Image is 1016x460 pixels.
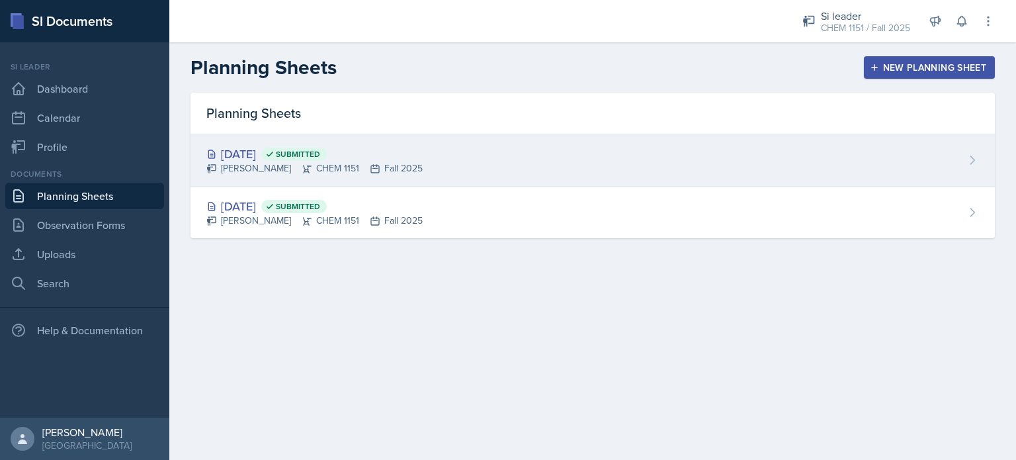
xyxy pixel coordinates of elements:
a: Planning Sheets [5,183,164,209]
a: Uploads [5,241,164,267]
a: [DATE] Submitted [PERSON_NAME]CHEM 1151Fall 2025 [190,134,995,187]
a: Calendar [5,105,164,131]
span: Submitted [276,201,320,212]
div: [PERSON_NAME] [42,426,132,439]
a: [DATE] Submitted [PERSON_NAME]CHEM 1151Fall 2025 [190,187,995,238]
div: Help & Documentation [5,317,164,344]
div: Si leader [821,8,910,24]
a: Observation Forms [5,212,164,238]
a: Dashboard [5,75,164,102]
div: Planning Sheets [190,93,995,134]
a: Profile [5,134,164,160]
span: Submitted [276,149,320,160]
div: Documents [5,168,164,180]
div: Si leader [5,61,164,73]
div: New Planning Sheet [872,62,986,73]
div: [DATE] [206,145,423,163]
a: Search [5,270,164,297]
div: [PERSON_NAME] CHEM 1151 Fall 2025 [206,214,423,228]
h2: Planning Sheets [190,56,337,79]
div: [DATE] [206,197,423,215]
button: New Planning Sheet [864,56,995,79]
div: [PERSON_NAME] CHEM 1151 Fall 2025 [206,161,423,175]
div: [GEOGRAPHIC_DATA] [42,439,132,452]
div: CHEM 1151 / Fall 2025 [821,21,910,35]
